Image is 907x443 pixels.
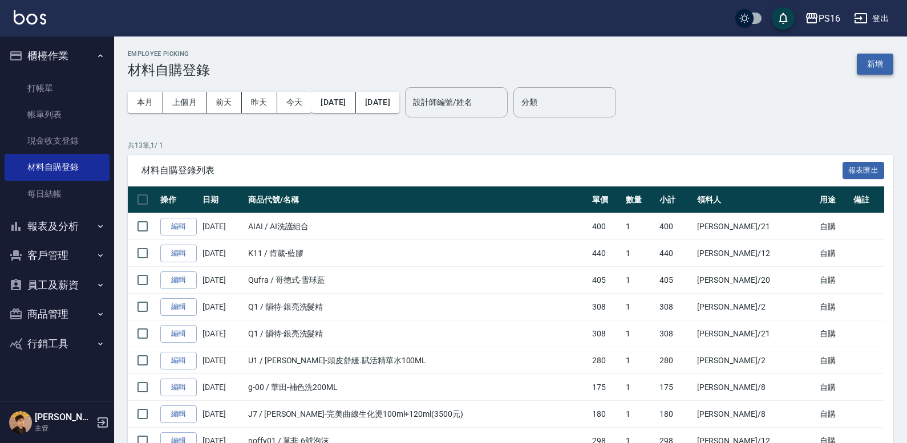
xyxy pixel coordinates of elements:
td: 308 [589,320,623,347]
button: 員工及薪資 [5,270,110,300]
th: 備註 [851,186,884,213]
button: 行銷工具 [5,329,110,359]
button: 本月 [128,92,163,113]
button: PS16 [800,7,845,30]
button: 報表匯出 [843,162,885,180]
td: 1 [623,374,657,401]
td: 1 [623,347,657,374]
td: 自購 [817,320,851,347]
td: 440 [657,240,694,267]
a: 新增 [857,58,893,69]
td: J7 / [PERSON_NAME]-完美曲線生化燙100ml+120ml(3500元) [245,401,589,428]
td: Qufra / 哥德式-雪球藍 [245,267,589,294]
td: 308 [657,320,694,347]
td: 自購 [817,294,851,320]
th: 數量 [623,186,657,213]
th: 日期 [200,186,245,213]
a: 編輯 [160,218,197,235]
td: 175 [589,374,623,401]
a: 每日結帳 [5,181,110,207]
td: Q1 / 韻特-銀亮洗髮精 [245,320,589,347]
td: 405 [657,267,694,294]
a: 編輯 [160,405,197,423]
button: 今天 [277,92,312,113]
td: 308 [589,294,623,320]
th: 領料人 [694,186,817,213]
td: K11 / 肯葳-藍膠 [245,240,589,267]
td: 自購 [817,374,851,401]
td: [DATE] [200,347,245,374]
td: 440 [589,240,623,267]
th: 單價 [589,186,623,213]
td: AIAI / AI洗護組合 [245,213,589,240]
a: 編輯 [160,325,197,343]
span: 材料自購登錄列表 [141,165,843,176]
button: [DATE] [356,92,399,113]
td: [DATE] [200,320,245,347]
th: 操作 [157,186,200,213]
a: 編輯 [160,271,197,289]
button: 客戶管理 [5,241,110,270]
td: 400 [589,213,623,240]
button: save [772,7,795,30]
td: U1 / [PERSON_NAME]-頭皮舒緩.賦活精華水100ML [245,347,589,374]
td: g-00 / 華田-補色洗200ML [245,374,589,401]
img: Logo [14,10,46,25]
td: 自購 [817,240,851,267]
td: [DATE] [200,374,245,401]
td: [PERSON_NAME] /21 [694,320,817,347]
h5: [PERSON_NAME] [35,412,93,423]
a: 編輯 [160,245,197,262]
td: 175 [657,374,694,401]
p: 共 13 筆, 1 / 1 [128,140,893,151]
td: [PERSON_NAME] /21 [694,213,817,240]
td: [DATE] [200,213,245,240]
a: 編輯 [160,352,197,369]
button: 報表及分析 [5,212,110,241]
button: 商品管理 [5,299,110,329]
td: 1 [623,294,657,320]
td: 180 [589,401,623,428]
a: 現金收支登錄 [5,128,110,154]
th: 小計 [657,186,694,213]
a: 報表匯出 [843,164,885,175]
td: 1 [623,240,657,267]
div: PS16 [819,11,840,26]
td: 1 [623,267,657,294]
td: [DATE] [200,401,245,428]
img: Person [9,411,32,434]
td: 400 [657,213,694,240]
td: [PERSON_NAME] /12 [694,240,817,267]
td: 280 [657,347,694,374]
td: 自購 [817,213,851,240]
a: 帳單列表 [5,101,110,128]
a: 材料自購登錄 [5,154,110,180]
td: [PERSON_NAME] /8 [694,401,817,428]
button: 新增 [857,54,893,75]
td: 405 [589,267,623,294]
button: 櫃檯作業 [5,41,110,71]
td: 1 [623,401,657,428]
td: [PERSON_NAME] /20 [694,267,817,294]
a: 編輯 [160,379,197,396]
th: 用途 [817,186,851,213]
p: 主管 [35,423,93,433]
td: Q1 / 韻特-銀亮洗髮精 [245,294,589,320]
h3: 材料自購登錄 [128,62,210,78]
button: 上個月 [163,92,206,113]
a: 打帳單 [5,75,110,101]
td: [PERSON_NAME] /2 [694,347,817,374]
td: 自購 [817,347,851,374]
td: [DATE] [200,294,245,320]
a: 編輯 [160,298,197,316]
td: [PERSON_NAME] /8 [694,374,817,401]
td: [PERSON_NAME] /2 [694,294,817,320]
button: 登出 [849,8,893,29]
td: 自購 [817,401,851,428]
td: 308 [657,294,694,320]
td: 180 [657,401,694,428]
td: 1 [623,320,657,347]
button: 前天 [206,92,242,113]
td: 1 [623,213,657,240]
td: [DATE] [200,240,245,267]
